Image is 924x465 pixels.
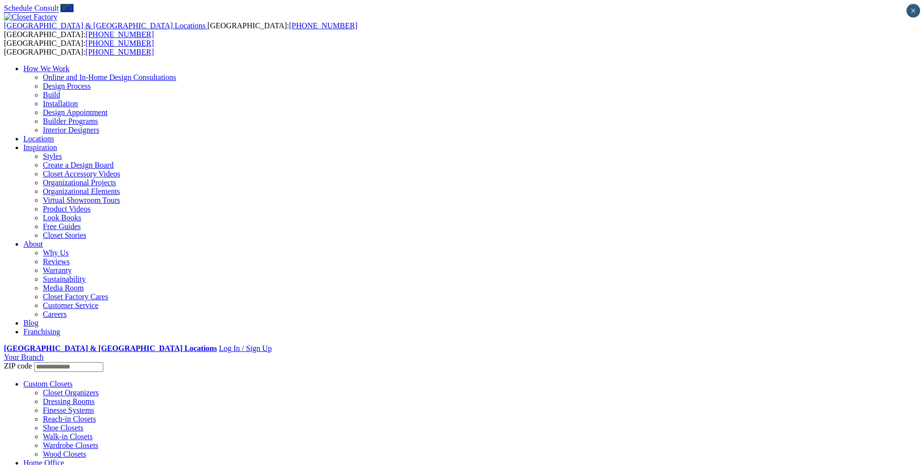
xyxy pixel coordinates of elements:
[43,275,86,283] a: Sustainability
[43,99,78,108] a: Installation
[23,135,54,143] a: Locations
[43,82,91,90] a: Design Process
[43,257,70,266] a: Reviews
[43,126,99,134] a: Interior Designers
[86,48,154,56] a: [PHONE_NUMBER]
[43,205,91,213] a: Product Videos
[23,143,57,152] a: Inspiration
[43,222,81,231] a: Free Guides
[219,344,271,352] a: Log In / Sign Up
[4,21,358,39] span: [GEOGRAPHIC_DATA]: [GEOGRAPHIC_DATA]:
[43,178,116,187] a: Organizational Projects
[43,424,83,432] a: Shoe Closets
[4,13,57,21] img: Closet Factory
[43,231,86,239] a: Closet Stories
[906,4,920,18] button: Close
[23,328,60,336] a: Franchising
[43,415,96,423] a: Reach-in Closets
[43,450,86,458] a: Wood Closets
[23,319,38,327] a: Blog
[43,284,84,292] a: Media Room
[34,362,103,372] input: Enter your Zip code
[43,187,120,195] a: Organizational Elements
[23,64,70,73] a: How We Work
[43,196,120,204] a: Virtual Showroom Tours
[4,353,43,361] a: Your Branch
[43,397,94,406] a: Dressing Rooms
[60,4,74,12] a: Call
[4,4,58,12] a: Schedule Consult
[43,249,69,257] a: Why Us
[4,39,154,56] span: [GEOGRAPHIC_DATA]: [GEOGRAPHIC_DATA]:
[86,39,154,47] a: [PHONE_NUMBER]
[4,21,207,30] a: [GEOGRAPHIC_DATA] & [GEOGRAPHIC_DATA] Locations
[43,432,93,441] a: Walk-in Closets
[43,108,108,116] a: Design Appointment
[23,380,73,388] a: Custom Closets
[4,21,206,30] span: [GEOGRAPHIC_DATA] & [GEOGRAPHIC_DATA] Locations
[23,240,43,248] a: About
[4,362,32,370] span: ZIP code
[43,301,98,310] a: Customer Service
[43,152,62,160] a: Styles
[43,117,98,125] a: Builder Programs
[43,406,94,414] a: Finesse Systems
[43,161,113,169] a: Create a Design Board
[43,91,60,99] a: Build
[43,310,67,318] a: Careers
[43,292,108,301] a: Closet Factory Cares
[43,266,72,274] a: Warranty
[43,213,81,222] a: Look Books
[43,441,98,449] a: Wardrobe Closets
[86,30,154,39] a: [PHONE_NUMBER]
[289,21,357,30] a: [PHONE_NUMBER]
[43,388,99,397] a: Closet Organizers
[43,73,176,81] a: Online and In-Home Design Consultations
[43,170,120,178] a: Closet Accessory Videos
[4,344,217,352] a: [GEOGRAPHIC_DATA] & [GEOGRAPHIC_DATA] Locations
